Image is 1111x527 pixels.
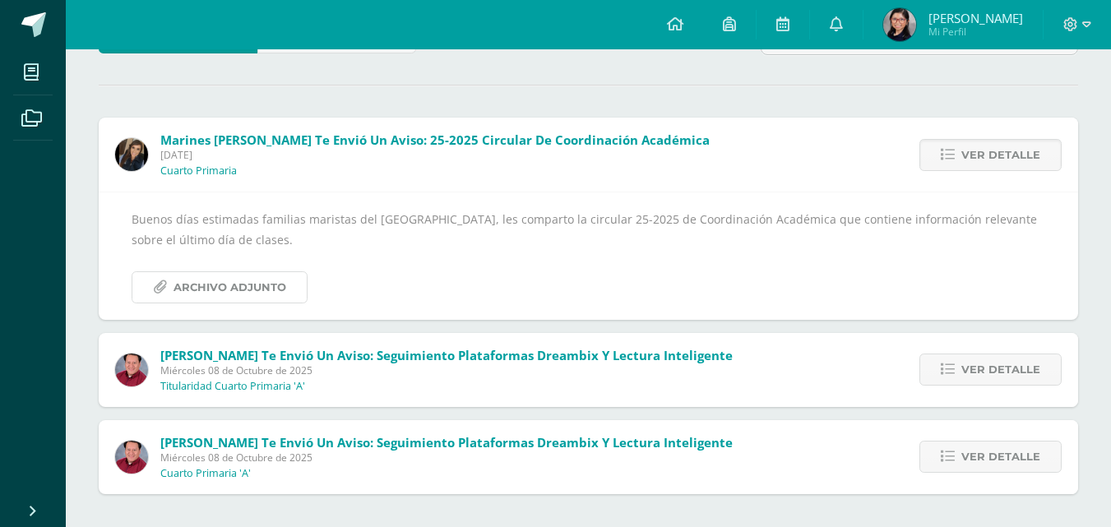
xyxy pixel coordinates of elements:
[928,10,1023,26] span: [PERSON_NAME]
[160,148,710,162] span: [DATE]
[160,467,251,480] p: Cuarto Primaria 'A'
[132,209,1045,303] div: Buenos días estimadas familias maristas del [GEOGRAPHIC_DATA], les comparto la circular 25-2025 d...
[961,441,1040,472] span: Ver detalle
[928,25,1023,39] span: Mi Perfil
[174,272,286,303] span: Archivo Adjunto
[160,164,237,178] p: Cuarto Primaria
[883,8,916,41] img: 2f20ec9dd6b72bf859dde1d7174e7093.png
[160,451,733,465] span: Miércoles 08 de Octubre de 2025
[961,140,1040,170] span: Ver detalle
[160,434,733,451] span: [PERSON_NAME] te envió un aviso: Seguimiento plataformas Dreambix y Lectura Inteligente
[160,380,305,393] p: Titularidad Cuarto Primaria 'A'
[132,271,308,303] a: Archivo Adjunto
[160,347,733,363] span: [PERSON_NAME] te envió un aviso: Seguimiento plataformas Dreambix y Lectura Inteligente
[115,138,148,171] img: 6f99ca85ee158e1ea464f4dd0b53ae36.png
[961,354,1040,385] span: Ver detalle
[115,441,148,474] img: 81822fa01e5325ce659405ba138c0aaf.png
[160,363,733,377] span: Miércoles 08 de Octubre de 2025
[115,354,148,386] img: 81822fa01e5325ce659405ba138c0aaf.png
[160,132,710,148] span: Marines [PERSON_NAME] te envió un aviso: 25-2025 Circular de Coordinación Académica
